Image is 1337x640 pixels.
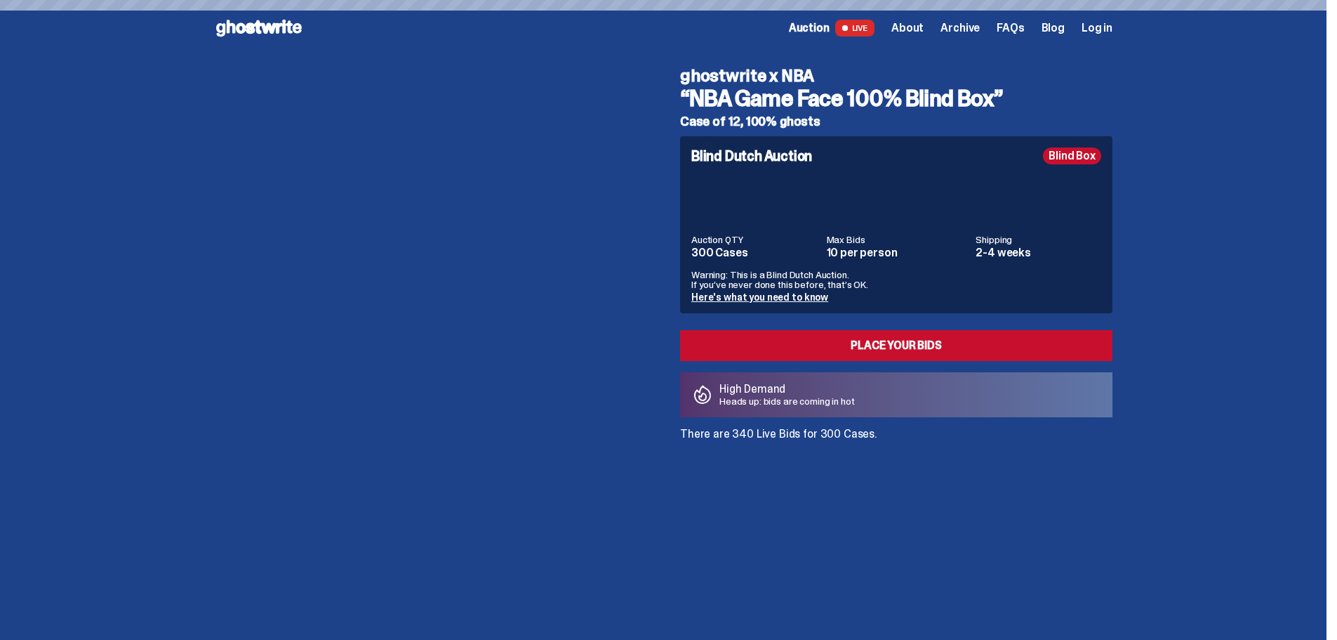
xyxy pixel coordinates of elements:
p: Warning: This is a Blind Dutch Auction. If you’ve never done this before, that’s OK. [691,270,1101,289]
a: FAQs [997,22,1024,34]
h3: “NBA Game Face 100% Blind Box” [680,87,1112,110]
a: Log in [1082,22,1112,34]
dt: Shipping [976,235,1101,244]
a: Archive [940,22,980,34]
dd: 300 Cases [691,247,818,259]
p: High Demand [719,384,855,395]
a: Auction LIVE [789,20,874,37]
a: Place your Bids [680,330,1112,361]
a: Here's what you need to know [691,291,828,303]
h4: Blind Dutch Auction [691,149,812,163]
span: LIVE [835,20,875,37]
span: Auction [789,22,830,34]
a: About [891,22,924,34]
h5: Case of 12, 100% ghosts [680,115,1112,128]
h4: ghostwrite x NBA [680,67,1112,84]
div: Blind Box [1043,148,1101,164]
a: Blog [1042,22,1065,34]
dd: 10 per person [827,247,968,259]
p: Heads up: bids are coming in hot [719,396,855,406]
dt: Max Bids [827,235,968,244]
p: There are 340 Live Bids for 300 Cases. [680,429,1112,440]
dt: Auction QTY [691,235,818,244]
dd: 2-4 weeks [976,247,1101,259]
